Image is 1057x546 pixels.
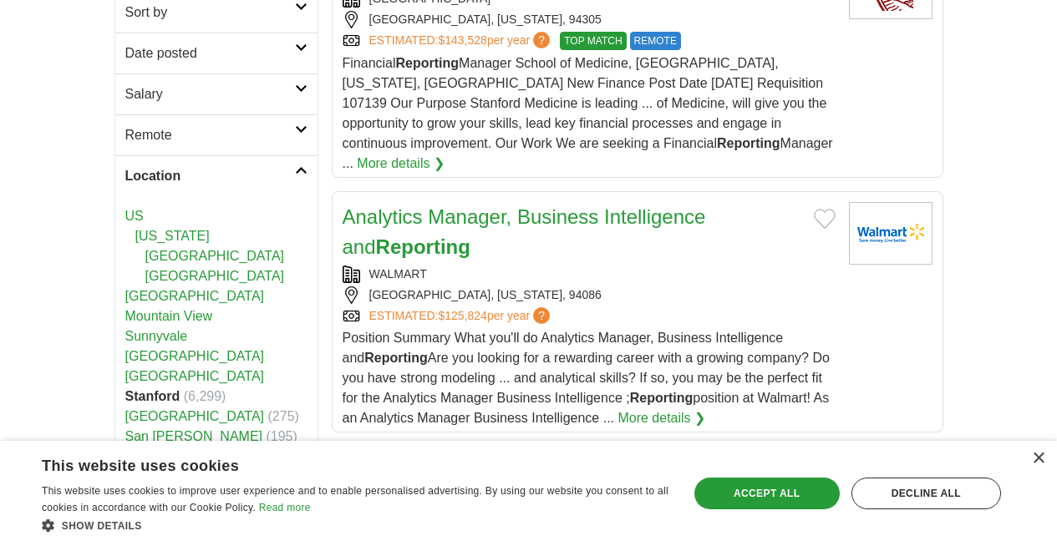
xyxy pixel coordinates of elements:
[849,202,932,265] img: Walmart logo
[145,269,285,283] a: [GEOGRAPHIC_DATA]
[343,56,833,170] span: Financial Manager School of Medicine, [GEOGRAPHIC_DATA], [US_STATE], [GEOGRAPHIC_DATA] New Financ...
[343,286,836,304] div: [GEOGRAPHIC_DATA], [US_STATE], 94086
[125,3,295,23] h2: Sort by
[184,389,226,403] span: (6,299)
[630,32,681,50] span: REMOTE
[694,478,840,509] div: Accept all
[717,136,780,150] strong: Reporting
[369,267,427,281] a: WALMART
[145,249,285,263] a: [GEOGRAPHIC_DATA]
[357,154,445,174] a: More details ❯
[125,166,295,186] h2: Location
[42,517,669,533] div: Show details
[438,33,486,47] span: $143,528
[396,56,460,70] strong: Reporting
[42,451,628,476] div: This website uses cookies
[42,485,668,513] span: This website uses cookies to improve user experience and to enable personalised advertising. By u...
[115,155,318,196] a: Location
[125,429,263,443] a: San [PERSON_NAME]
[438,309,486,322] span: $125,824
[266,429,297,443] span: (195)
[268,409,299,423] span: (275)
[125,309,213,323] a: Mountain View
[62,520,142,532] span: Show details
[125,349,265,363] a: [GEOGRAPHIC_DATA]
[364,351,428,365] strong: Reporting
[369,307,554,325] a: ESTIMATED:$125,824per year?
[560,32,626,50] span: TOP MATCH
[630,391,694,405] strong: Reporting
[343,205,706,258] a: Analytics Manager, Business Intelligence andReporting
[125,84,295,104] h2: Salary
[369,32,554,50] a: ESTIMATED:$143,528per year?
[376,235,470,258] strong: Reporting
[343,11,836,28] div: [GEOGRAPHIC_DATA], [US_STATE], 94305
[125,409,265,423] a: [GEOGRAPHIC_DATA]
[115,114,318,155] a: Remote
[851,478,1001,509] div: Decline all
[617,408,705,428] a: More details ❯
[125,43,295,63] h2: Date posted
[259,502,311,513] a: Read more, opens a new window
[135,229,210,243] a: [US_STATE]
[1032,452,1044,465] div: Close
[533,32,550,48] span: ?
[125,369,265,383] a: [GEOGRAPHIC_DATA]
[125,125,295,145] h2: Remote
[125,209,144,223] a: US
[814,209,836,229] button: Add to favorite jobs
[115,73,318,114] a: Salary
[125,389,180,403] strong: Stanford
[343,331,830,425] span: Position Summary What you'll do Analytics Manager, Business Intelligence and Are you looking for ...
[533,307,550,324] span: ?
[125,329,188,343] a: Sunnyvale
[115,33,318,73] a: Date posted
[125,289,265,303] a: [GEOGRAPHIC_DATA]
